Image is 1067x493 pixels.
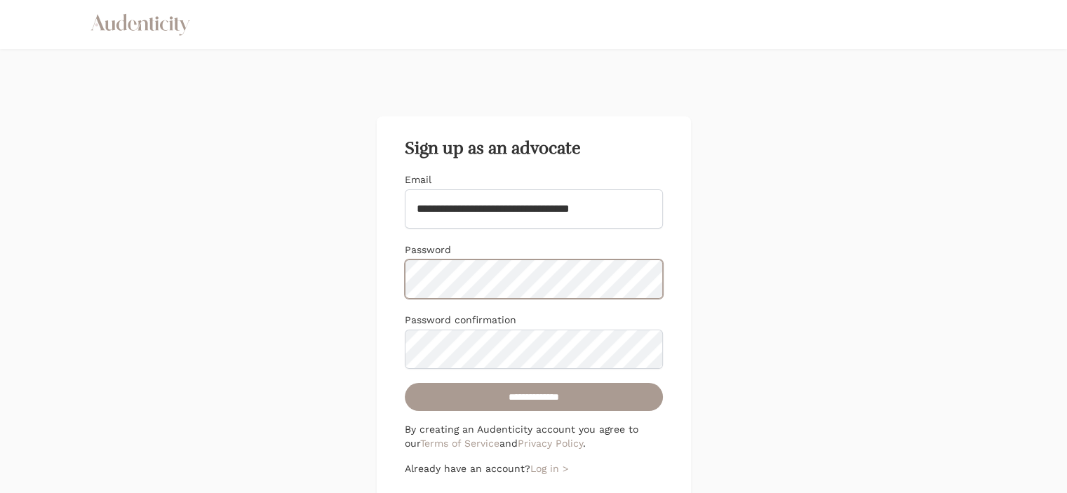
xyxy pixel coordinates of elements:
label: Email [405,174,431,185]
h2: Sign up as an advocate [405,139,663,158]
label: Password confirmation [405,314,516,325]
a: Log in > [530,463,568,474]
p: By creating an Audenticity account you agree to our and . [405,422,663,450]
a: Privacy Policy [518,438,583,449]
label: Password [405,244,451,255]
p: Already have an account? [405,461,663,475]
a: Terms of Service [420,438,499,449]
